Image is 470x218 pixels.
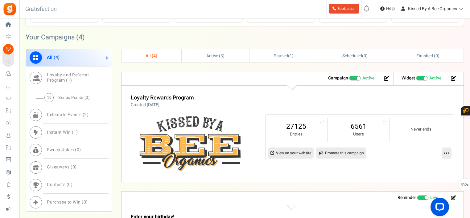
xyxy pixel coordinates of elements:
[131,94,194,102] a: Loyalty Rewards Program
[435,53,438,59] span: 0
[47,72,89,83] span: Loyalty and Referral Program ( )
[274,53,288,59] span: Paused
[47,111,89,118] span: Celebrate Events ( )
[408,6,457,12] span: Kissed By A Bee Organics
[460,179,469,191] span: FAQs
[429,75,441,81] span: Active
[79,32,82,42] span: 4
[334,131,383,137] small: Users
[206,53,225,59] span: Active ( )
[47,129,78,135] span: Instant Win ( )
[146,53,157,59] span: All ( )
[68,77,71,83] span: 1
[19,3,64,15] h3: Gratisfaction
[47,164,77,170] span: Giveaways ( )
[84,199,86,205] span: 0
[131,102,194,108] p: Created [DATE]
[272,122,321,131] a: 27125
[86,95,88,100] span: 0
[221,53,223,59] span: 3
[402,75,415,81] strong: Widget
[397,75,446,82] li: Widget activated
[56,54,58,61] span: 4
[72,164,75,170] span: 0
[26,34,85,40] h2: Your Campaigns ( )
[272,131,321,137] small: Entries
[58,95,90,100] span: Bonus Points ( )
[364,53,366,59] span: 0
[3,2,17,16] img: Gratisfaction
[47,199,88,205] span: Purchase to Win ( )
[329,4,359,14] a: Book a call
[334,122,383,131] a: 6561
[47,54,60,61] span: All ( )
[396,127,446,132] small: Never ends
[398,194,416,201] strong: Reminder
[274,53,294,59] span: ( )
[153,53,156,59] span: 4
[342,53,367,59] span: ( )
[316,147,366,159] a: Promote this campaign
[385,6,395,12] span: Help
[328,75,348,81] strong: Campaign
[290,53,292,59] span: 1
[342,53,362,59] span: Scheduled
[268,147,314,159] a: View on your website
[362,75,374,81] span: Active
[74,129,76,135] span: 1
[47,147,81,153] span: Sweepstakes ( )
[68,181,71,188] span: 0
[430,195,438,201] span: Live
[84,111,87,118] span: 2
[416,53,439,59] span: Finished ( )
[378,4,397,14] a: Help
[77,147,80,153] span: 0
[47,181,72,188] span: Contests ( )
